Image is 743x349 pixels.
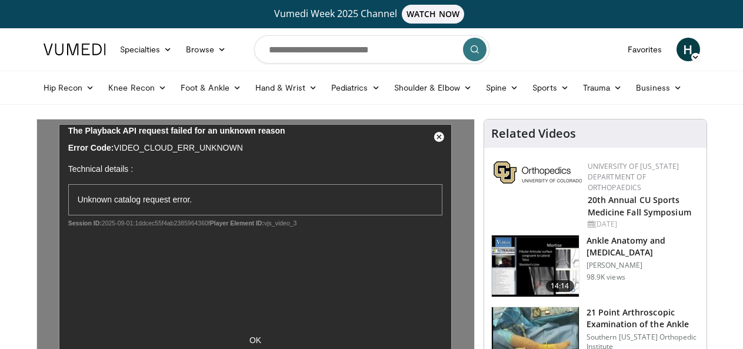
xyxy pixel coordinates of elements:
p: [PERSON_NAME] [587,261,699,270]
input: Search topics, interventions [254,35,489,64]
a: 14:14 Ankle Anatomy and [MEDICAL_DATA] [PERSON_NAME] 98.9K views [491,235,699,297]
a: Business [629,76,689,99]
a: Vumedi Week 2025 ChannelWATCH NOW [45,5,698,24]
a: 20th Annual CU Sports Medicine Fall Symposium [588,194,691,218]
a: Specialties [113,38,179,61]
a: Knee Recon [101,76,174,99]
a: Pediatrics [324,76,387,99]
a: University of [US_STATE] Department of Orthopaedics [588,161,679,192]
a: Favorites [621,38,669,61]
h4: Related Videos [491,127,576,141]
a: Spine [479,76,525,99]
a: H [677,38,700,61]
h3: 21 Point Arthroscopic Examination of the Ankle [587,307,699,330]
a: Sports [525,76,576,99]
span: 14:14 [546,280,574,292]
p: 98.9K views [587,272,625,282]
img: VuMedi Logo [44,44,106,55]
img: 355603a8-37da-49b6-856f-e00d7e9307d3.png.150x105_q85_autocrop_double_scale_upscale_version-0.2.png [494,161,582,184]
a: Hip Recon [36,76,102,99]
span: WATCH NOW [402,5,464,24]
a: Foot & Ankle [174,76,248,99]
a: Browse [179,38,233,61]
a: Hand & Wrist [248,76,324,99]
img: d079e22e-f623-40f6-8657-94e85635e1da.150x105_q85_crop-smart_upscale.jpg [492,235,579,297]
h3: Ankle Anatomy and [MEDICAL_DATA] [587,235,699,258]
a: Trauma [576,76,629,99]
div: [DATE] [588,219,697,230]
a: Shoulder & Elbow [387,76,479,99]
